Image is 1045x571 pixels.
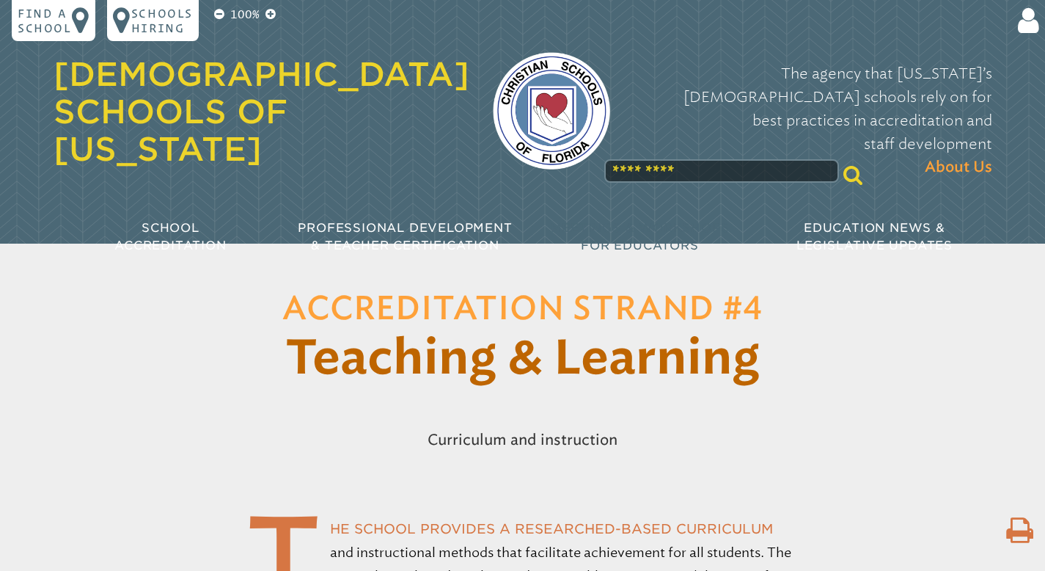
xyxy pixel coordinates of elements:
p: Find a school [18,6,72,35]
p: Schools Hiring [131,6,193,35]
span: Accreditation Strand #4 [282,294,762,326]
span: School Accreditation [114,221,226,252]
p: The agency that [US_STATE]’s [DEMOGRAPHIC_DATA] schools rely on for best practices in accreditati... [634,62,992,179]
p: 100% [227,6,263,23]
img: csf-logo-web-colors.png [493,52,610,170]
span: Teaching & Learning [285,336,760,383]
p: Curriculum and instruction [215,422,831,457]
span: Meetings & Workshops for Educators [551,221,730,252]
span: Education News & Legislative Updates [796,221,953,252]
a: [DEMOGRAPHIC_DATA] Schools of [US_STATE] [54,55,469,168]
span: About Us [925,156,992,179]
span: Professional Development & Teacher Certification [298,221,512,252]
